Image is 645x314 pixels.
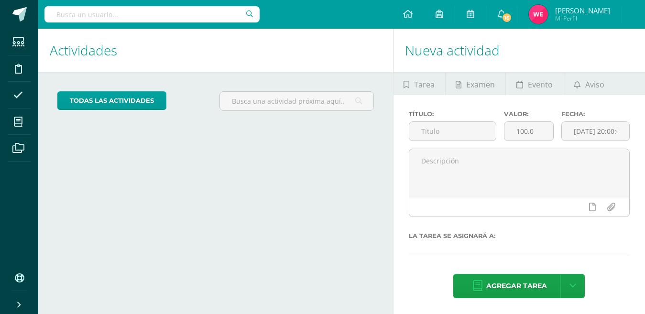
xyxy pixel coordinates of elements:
[486,274,547,298] span: Agregar tarea
[555,14,610,22] span: Mi Perfil
[409,232,630,239] label: La tarea se asignará a:
[562,122,629,141] input: Fecha de entrega
[50,29,382,72] h1: Actividades
[506,72,563,95] a: Evento
[57,91,166,110] a: todas las Actividades
[504,110,554,118] label: Valor:
[394,72,445,95] a: Tarea
[409,110,496,118] label: Título:
[446,72,505,95] a: Examen
[504,122,553,141] input: Puntos máximos
[528,73,553,96] span: Evento
[466,73,495,96] span: Examen
[585,73,604,96] span: Aviso
[414,73,435,96] span: Tarea
[44,6,260,22] input: Busca un usuario...
[502,12,512,23] span: 16
[220,92,373,110] input: Busca una actividad próxima aquí...
[561,110,630,118] label: Fecha:
[555,6,610,15] span: [PERSON_NAME]
[563,72,614,95] a: Aviso
[405,29,634,72] h1: Nueva actividad
[529,5,548,24] img: f6dd47af6b8f366e2d3f79760b9125f9.png
[409,122,496,141] input: Título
